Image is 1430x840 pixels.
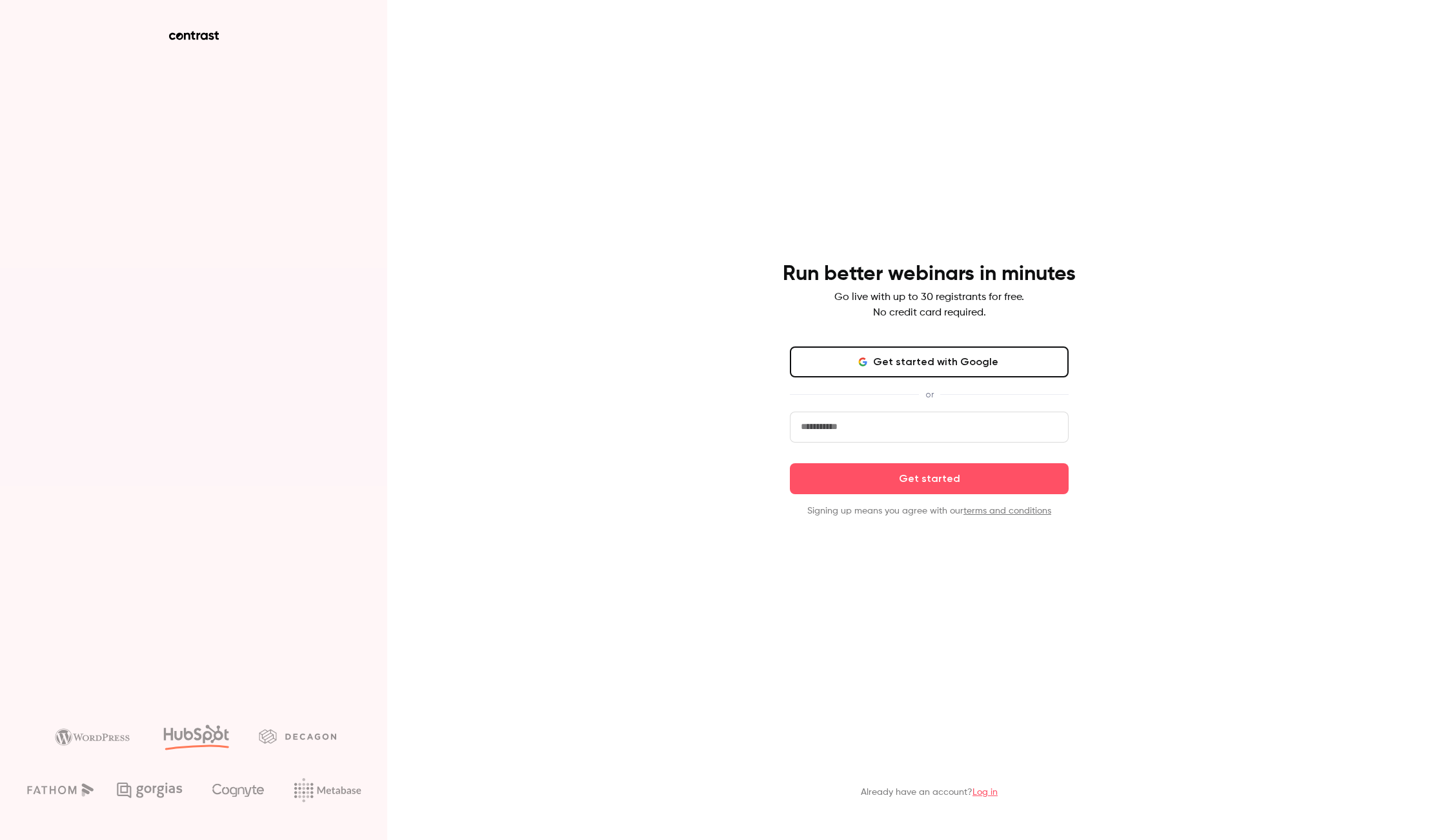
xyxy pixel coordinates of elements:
[861,786,998,799] p: Already have an account?
[783,261,1076,287] h4: Run better webinars in minutes
[790,346,1069,377] button: Get started with Google
[834,290,1024,321] p: Go live with up to 30 registrants for free. No credit card required.
[919,388,940,401] span: or
[790,463,1069,494] button: Get started
[972,788,998,797] a: Log in
[259,729,336,743] img: decagon
[963,506,1051,515] a: terms and conditions
[790,505,1069,517] p: Signing up means you agree with our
